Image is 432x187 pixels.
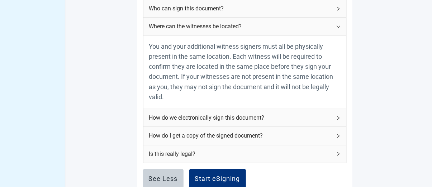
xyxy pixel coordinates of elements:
[143,109,346,126] div: How do we electronically sign this document?
[336,134,341,138] span: right
[143,127,346,144] div: How do I get a copy of the signed document?
[336,6,341,11] span: right
[149,113,332,122] span: How do we electronically sign this document?
[336,152,341,156] span: right
[143,18,346,35] div: Where can the witnesses be located?
[149,4,332,13] span: Who can sign this document?
[195,175,240,182] div: Start eSigning
[336,24,341,29] span: right
[149,131,332,140] span: How do I get a copy of the signed document?
[149,42,341,102] p: You and your additional witness signers must all be physically present in the same location. Each...
[149,175,178,182] div: See Less
[149,22,332,31] span: Where can the witnesses be located?
[149,149,332,158] span: Is this really legal?
[336,116,341,120] span: right
[143,145,346,163] div: Is this really legal?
